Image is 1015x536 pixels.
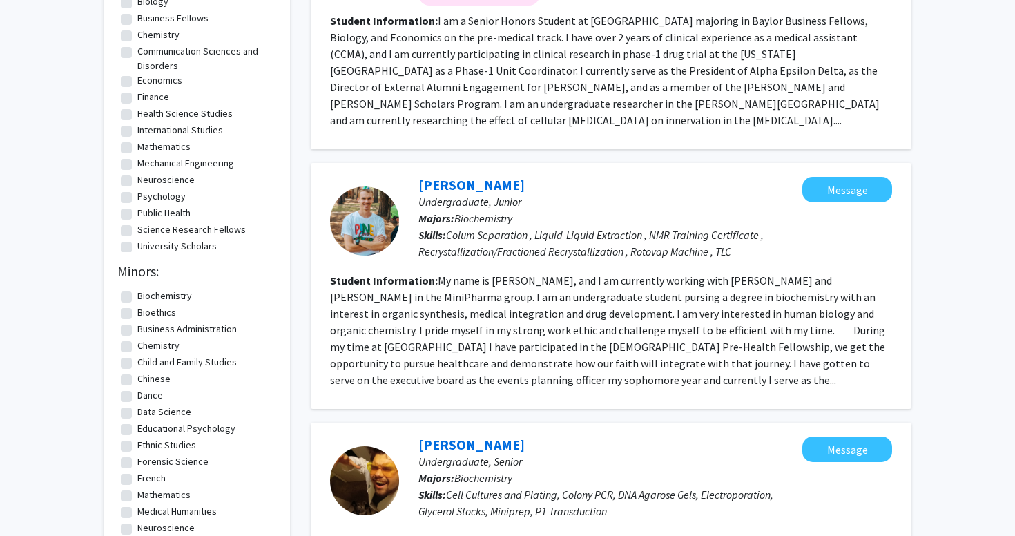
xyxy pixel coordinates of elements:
label: Chinese [137,372,171,386]
button: Message Caden Hendrix [802,177,892,202]
span: Colum Separation , Liquid-Liquid Extraction , NMR Training Certificate , Recrystallization/Fracti... [418,228,764,258]
a: [PERSON_NAME] [418,176,525,193]
b: Skills: [418,488,446,501]
label: Mathematics [137,140,191,154]
label: Child and Family Studies [137,355,237,370]
a: [PERSON_NAME] [418,436,525,453]
b: Skills: [418,228,446,242]
label: Chemistry [137,338,180,353]
b: Student Information: [330,14,438,28]
fg-read-more: My name is [PERSON_NAME], and I am currently working with [PERSON_NAME] and [PERSON_NAME] in the ... [330,274,885,387]
label: Mechanical Engineering [137,156,234,171]
label: Business Fellows [137,11,209,26]
label: Ethnic Studies [137,438,196,452]
label: University Scholars [137,239,217,253]
button: Message Steven Podczerwinski [802,437,892,462]
label: French [137,471,166,486]
span: Undergraduate, Senior [418,454,522,468]
label: Science Research Fellows [137,222,246,237]
span: Cell Cultures and Plating, Colony PCR, DNA Agarose Gels, Electroporation, Glycerol Stocks, Minipr... [418,488,773,518]
label: Educational Psychology [137,421,235,436]
label: Health Science Studies [137,106,233,121]
iframe: Chat [10,474,59,526]
label: Neuroscience [137,173,195,187]
label: Chemistry [137,28,180,42]
label: Public Health [137,206,191,220]
label: Business Administration [137,322,237,336]
label: Finance [137,90,169,104]
b: Majors: [418,471,454,485]
label: International Studies [137,123,223,137]
b: Majors: [418,211,454,225]
span: Undergraduate, Junior [418,195,521,209]
label: Economics [137,73,182,88]
b: Student Information: [330,274,438,287]
label: Medical Humanities [137,504,217,519]
label: Dance [137,388,163,403]
span: Biochemistry [454,471,512,485]
h2: Minors: [117,263,276,280]
fg-read-more: I am a Senior Honors Student at [GEOGRAPHIC_DATA] majoring in Baylor Business Fellows, Biology, a... [330,14,880,127]
label: Forensic Science [137,454,209,469]
label: Bioethics [137,305,176,320]
label: Mathematics [137,488,191,502]
label: Communication Sciences and Disorders [137,44,273,73]
label: Biochemistry [137,289,192,303]
span: Biochemistry [454,211,512,225]
label: Data Science [137,405,191,419]
label: Neuroscience [137,521,195,535]
label: Psychology [137,189,186,204]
